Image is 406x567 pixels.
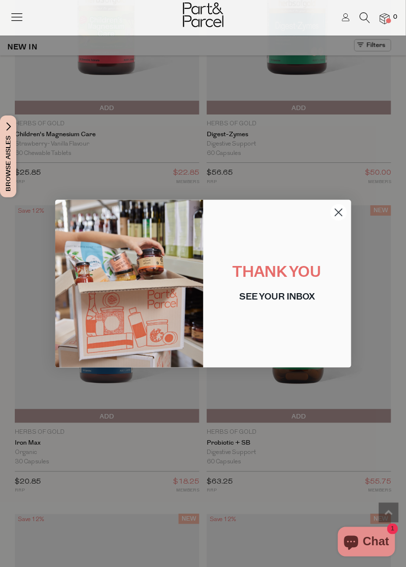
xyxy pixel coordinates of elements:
a: 0 [380,13,390,24]
span: Browse Aisles [3,115,14,197]
img: 1625d8db-003b-427e-bd35-278c4d7a1e35.jpeg [55,200,203,368]
inbox-online-store-chat: Shopify online store chat [335,527,398,559]
span: 0 [391,13,400,22]
span: THANK YOU [233,265,322,281]
img: Part&Parcel [183,2,223,27]
button: Close dialog [330,204,347,221]
span: SEE YOUR INBOX [239,293,315,302]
